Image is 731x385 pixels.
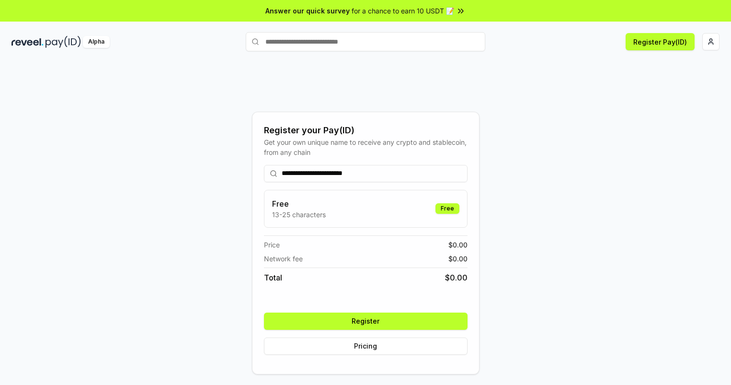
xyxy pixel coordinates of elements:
[11,36,44,48] img: reveel_dark
[264,338,468,355] button: Pricing
[448,240,468,250] span: $ 0.00
[435,203,459,214] div: Free
[264,313,468,330] button: Register
[352,6,454,16] span: for a chance to earn 10 USDT 📝
[272,210,326,220] p: 13-25 characters
[264,240,280,250] span: Price
[83,36,110,48] div: Alpha
[264,272,282,283] span: Total
[448,254,468,264] span: $ 0.00
[264,137,468,157] div: Get your own unique name to receive any crypto and stablecoin, from any chain
[445,272,468,283] span: $ 0.00
[265,6,350,16] span: Answer our quick survey
[264,124,468,137] div: Register your Pay(ID)
[272,198,326,210] h3: Free
[626,33,695,50] button: Register Pay(ID)
[264,254,303,264] span: Network fee
[46,36,81,48] img: pay_id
